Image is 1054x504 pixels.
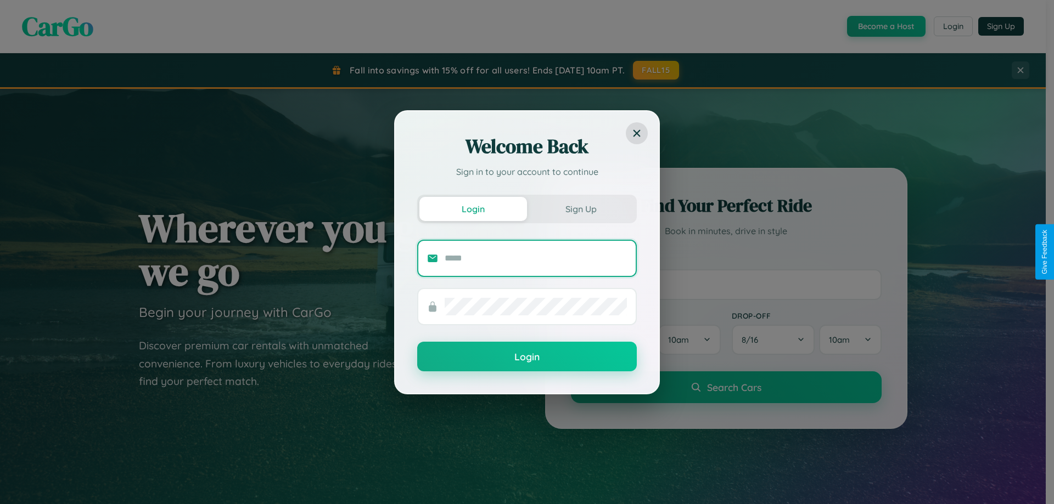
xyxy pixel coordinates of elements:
[527,197,635,221] button: Sign Up
[417,133,637,160] h2: Welcome Back
[417,342,637,371] button: Login
[419,197,527,221] button: Login
[1041,230,1049,274] div: Give Feedback
[417,165,637,178] p: Sign in to your account to continue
